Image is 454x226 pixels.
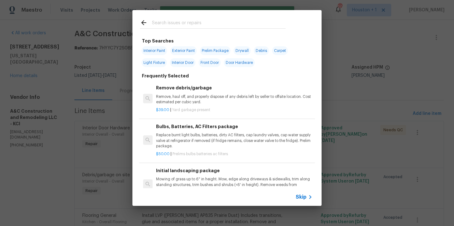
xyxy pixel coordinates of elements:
[200,46,230,55] span: Prelim Package
[234,46,251,55] span: Drywall
[156,152,170,156] span: $50.00
[170,58,195,67] span: Interior Door
[156,107,312,113] p: |
[296,194,306,200] span: Skip
[272,46,288,55] span: Carpet
[156,84,312,91] h6: Remove debris/garbage
[152,19,286,28] input: Search issues or repairs
[156,151,312,157] p: |
[156,167,312,174] h6: Initial landscaping package
[170,46,197,55] span: Exterior Paint
[142,72,189,79] h6: Frequently Selected
[224,58,255,67] span: Door Hardware
[142,58,167,67] span: Light Fixture
[156,94,312,105] p: Remove, haul off, and properly dispose of any debris left by seller to offsite location. Cost est...
[172,108,210,112] span: Yard garbage present
[156,133,312,149] p: Replace burnt light bulbs, batteries, dirty AC filters, cap laundry valves, cap water supply valv...
[172,152,228,156] span: Prelims bulbs batteries ac filters
[156,123,312,130] h6: Bulbs, Batteries, AC Filters package
[156,108,169,112] span: $39.00
[199,58,221,67] span: Front Door
[254,46,269,55] span: Debris
[156,177,312,193] p: Mowing of grass up to 6" in height. Mow, edge along driveways & sidewalks, trim along standing st...
[142,46,167,55] span: Interior Paint
[142,37,174,44] h6: Top Searches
